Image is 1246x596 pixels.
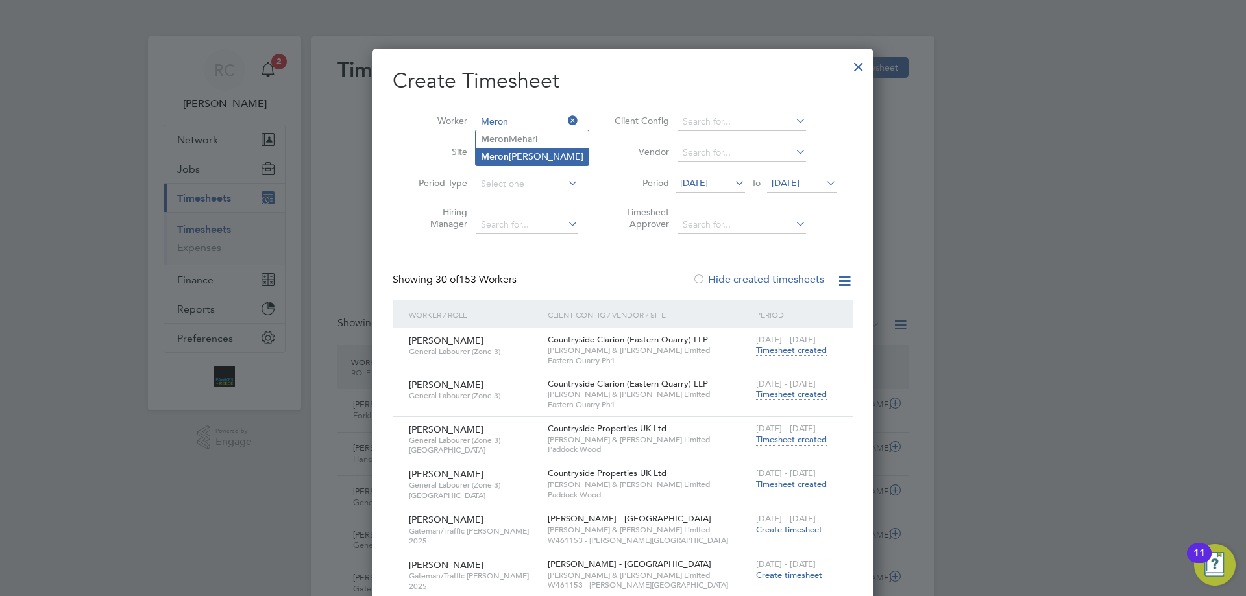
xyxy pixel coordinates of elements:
span: [PERSON_NAME] - [GEOGRAPHIC_DATA] [548,558,711,569]
span: General Labourer (Zone 3) [GEOGRAPHIC_DATA] [409,435,538,455]
div: Client Config / Vendor / Site [544,300,753,329]
span: [PERSON_NAME] [409,379,483,390]
label: Vendor [611,146,669,158]
span: [DATE] - [DATE] [756,513,816,524]
span: [DATE] - [DATE] [756,423,816,434]
span: [PERSON_NAME] & [PERSON_NAME] Limited [548,345,750,355]
span: 30 of [435,273,459,286]
label: Worker [409,115,467,126]
label: Timesheet Approver [611,206,669,230]
span: Timesheet created [756,479,827,490]
span: Countryside Clarion (Eastern Quarry) LLP [548,378,708,389]
span: Eastern Quarry Ph1 [548,399,750,410]
span: Eastern Quarry Ph1 [548,355,750,366]
span: [PERSON_NAME] [409,468,483,480]
span: Create timesheet [756,569,822,580]
input: Search for... [678,113,806,131]
span: General Labourer (Zone 3) [GEOGRAPHIC_DATA] [409,480,538,500]
span: 153 Workers [435,273,517,286]
b: Meron [481,134,509,145]
span: Create timesheet [756,524,822,535]
span: W461153 - [PERSON_NAME][GEOGRAPHIC_DATA] [548,580,750,590]
span: Gateman/Traffic [PERSON_NAME] 2025 [409,526,538,546]
input: Search for... [476,216,578,234]
input: Search for... [476,113,578,131]
span: [PERSON_NAME] [409,514,483,525]
span: [PERSON_NAME] [409,335,483,346]
span: [DATE] - [DATE] [756,468,816,479]
label: Period Type [409,177,467,189]
span: [DATE] - [DATE] [756,378,816,389]
span: Timesheet created [756,434,827,446]
span: [PERSON_NAME] - [GEOGRAPHIC_DATA] [548,513,711,524]
span: [PERSON_NAME] [409,423,483,435]
span: [PERSON_NAME] & [PERSON_NAME] Limited [548,389,750,399]
span: Paddock Wood [548,490,750,500]
button: Open Resource Center, 11 new notifications [1194,544,1236,586]
div: Showing [393,273,519,287]
label: Hiring Manager [409,206,467,230]
li: [PERSON_NAME] [476,148,589,165]
span: [DATE] - [DATE] [756,558,816,569]
span: [DATE] [680,177,708,189]
span: Countryside Properties UK Ltd [548,468,666,479]
span: Paddock Wood [548,444,750,455]
span: [DATE] - [DATE] [756,334,816,345]
span: [DATE] [772,177,800,189]
span: Countryside Properties UK Ltd [548,423,666,434]
span: Gateman/Traffic [PERSON_NAME] 2025 [409,571,538,591]
input: Select one [476,175,578,193]
label: Client Config [611,115,669,126]
div: Period [753,300,840,329]
span: General Labourer (Zone 3) [409,390,538,401]
span: W461153 - [PERSON_NAME][GEOGRAPHIC_DATA] [548,535,750,545]
span: [PERSON_NAME] [409,559,483,571]
b: Meron [481,151,509,162]
label: Site [409,146,467,158]
span: To [748,174,764,191]
span: Timesheet created [756,344,827,356]
span: Countryside Clarion (Eastern Quarry) LLP [548,334,708,345]
div: Worker / Role [406,300,544,329]
div: 11 [1193,553,1205,570]
input: Search for... [678,216,806,234]
span: General Labourer (Zone 3) [409,346,538,357]
span: [PERSON_NAME] & [PERSON_NAME] Limited [548,479,750,490]
input: Search for... [678,144,806,162]
span: [PERSON_NAME] & [PERSON_NAME] Limited [548,435,750,445]
label: Hide created timesheets [692,273,824,286]
span: [PERSON_NAME] & [PERSON_NAME] Limited [548,525,750,535]
label: Period [611,177,669,189]
h2: Create Timesheet [393,67,853,95]
li: Mehari [476,130,589,148]
span: [PERSON_NAME] & [PERSON_NAME] Limited [548,570,750,580]
span: Timesheet created [756,388,827,400]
